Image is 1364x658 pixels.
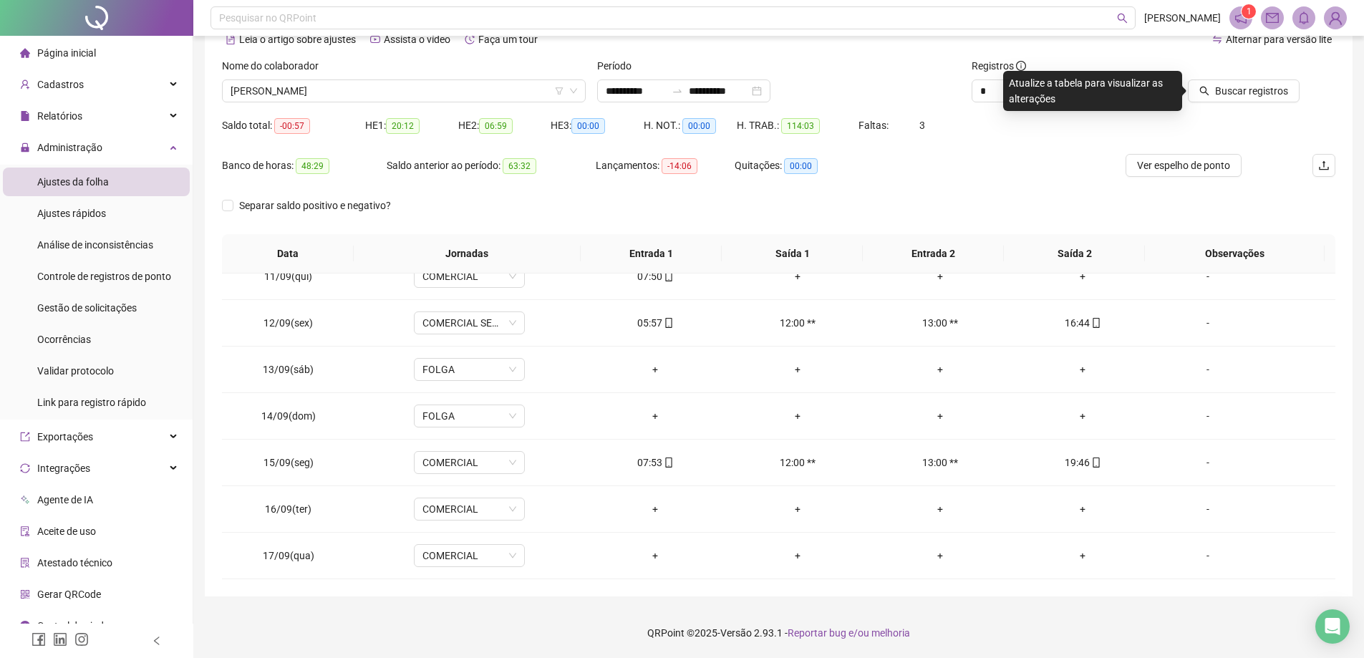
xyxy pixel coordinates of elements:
[1126,154,1242,177] button: Ver espelho de ponto
[37,620,110,632] span: Central de ajuda
[37,463,90,474] span: Integrações
[1242,4,1256,19] sup: 1
[737,117,858,134] div: H. TRAB.:
[53,632,67,647] span: linkedin
[672,85,683,97] span: to
[37,494,93,505] span: Agente de IA
[37,79,84,90] span: Cadastros
[1023,268,1143,284] div: +
[20,621,30,631] span: info-circle
[738,268,858,284] div: +
[1325,7,1346,29] img: 80778
[261,410,316,422] span: 14/09(dom)
[37,47,96,59] span: Página inicial
[881,362,1000,377] div: +
[569,87,578,95] span: down
[1145,234,1325,274] th: Observações
[20,558,30,568] span: solution
[596,455,715,470] div: 07:53
[37,397,146,408] span: Link para registro rápido
[662,318,674,328] span: mobile
[1266,11,1279,24] span: mail
[1090,458,1101,468] span: mobile
[422,545,516,566] span: COMERCIAL
[788,627,910,639] span: Reportar bug e/ou melhoria
[1199,86,1209,96] span: search
[596,362,715,377] div: +
[972,58,1026,74] span: Registros
[1016,61,1026,71] span: info-circle
[738,362,858,377] div: +
[458,117,551,134] div: HE 2:
[784,158,818,174] span: 00:00
[1023,455,1143,470] div: 19:46
[37,110,82,122] span: Relatórios
[881,268,1000,284] div: +
[1247,6,1252,16] span: 1
[1215,83,1288,99] span: Buscar registros
[274,118,310,134] span: -00:57
[37,239,153,251] span: Análise de inconsistências
[370,34,380,44] span: youtube
[863,234,1004,274] th: Entrada 2
[738,548,858,563] div: +
[1090,318,1101,328] span: mobile
[422,266,516,287] span: COMERCIAL
[231,80,577,102] span: LUCAS AYRES DA SILVA
[1297,11,1310,24] span: bell
[1137,158,1230,173] span: Ver espelho de ponto
[20,526,30,536] span: audit
[478,34,538,45] span: Faça um tour
[1023,362,1143,377] div: +
[596,501,715,517] div: +
[37,431,93,442] span: Exportações
[1226,34,1332,45] span: Alternar para versão lite
[1234,11,1247,24] span: notification
[1188,79,1300,102] button: Buscar registros
[37,557,112,569] span: Atestado técnico
[37,334,91,345] span: Ocorrências
[239,34,356,45] span: Leia o artigo sobre ajustes
[596,408,715,424] div: +
[1023,408,1143,424] div: +
[479,118,513,134] span: 06:59
[32,632,46,647] span: facebook
[20,589,30,599] span: qrcode
[881,548,1000,563] div: +
[422,359,516,380] span: FOLGA
[1023,315,1143,331] div: 16:44
[296,158,329,174] span: 48:29
[1166,501,1250,517] div: -
[571,118,605,134] span: 00:00
[738,408,858,424] div: +
[1144,10,1221,26] span: [PERSON_NAME]
[20,79,30,89] span: user-add
[596,315,715,331] div: 05:57
[465,34,475,44] span: history
[20,142,30,153] span: lock
[1156,246,1313,261] span: Observações
[37,271,171,282] span: Controle de registros de ponto
[20,48,30,58] span: home
[222,58,328,74] label: Nome do colaborador
[422,452,516,473] span: COMERCIAL
[263,457,314,468] span: 15/09(seg)
[735,158,874,174] div: Quitações:
[37,176,109,188] span: Ajustes da folha
[264,271,312,282] span: 11/09(qui)
[662,458,674,468] span: mobile
[1117,13,1128,24] span: search
[1166,548,1250,563] div: -
[20,432,30,442] span: export
[422,405,516,427] span: FOLGA
[596,548,715,563] div: +
[222,234,354,274] th: Data
[263,317,313,329] span: 12/09(sex)
[597,58,641,74] label: Período
[672,85,683,97] span: swap-right
[581,234,722,274] th: Entrada 1
[20,463,30,473] span: sync
[881,408,1000,424] div: +
[1023,548,1143,563] div: +
[881,501,1000,517] div: +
